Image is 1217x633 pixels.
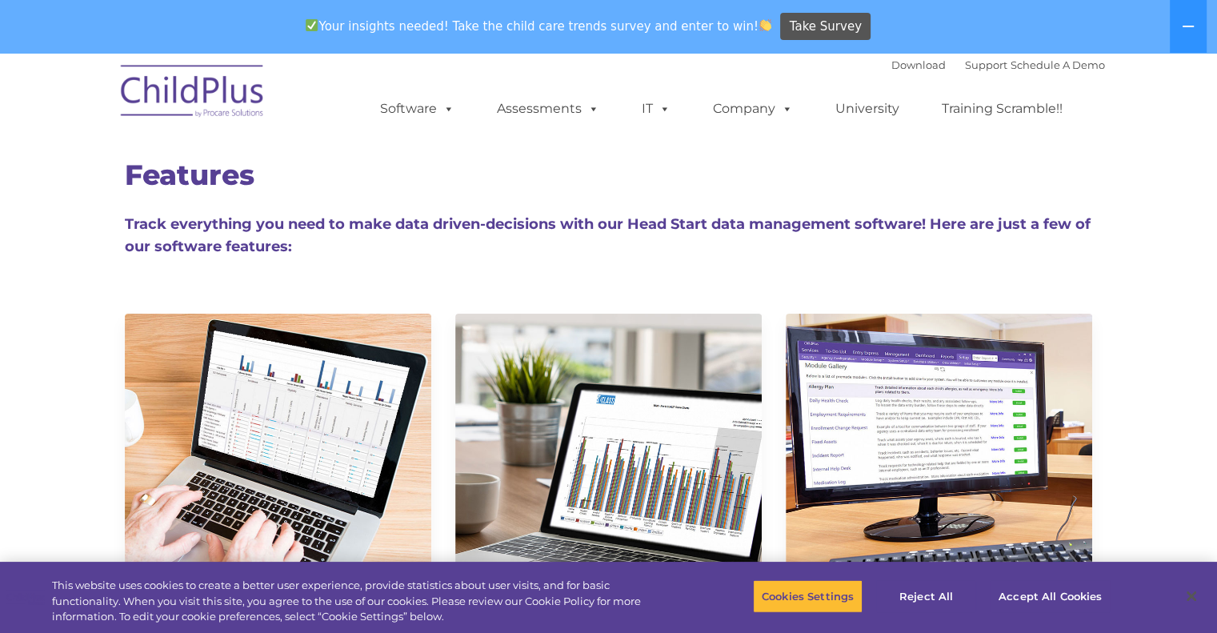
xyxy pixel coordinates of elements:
[753,579,863,613] button: Cookies Settings
[697,93,809,125] a: Company
[891,58,946,71] a: Download
[965,58,1007,71] a: Support
[113,54,273,134] img: ChildPlus by Procare Solutions
[819,93,915,125] a: University
[481,93,615,125] a: Assessments
[1174,579,1209,614] button: Close
[455,314,762,620] img: CLASS-750
[790,13,862,41] span: Take Survey
[626,93,687,125] a: IT
[759,19,771,31] img: 👏
[125,158,254,192] span: Features
[125,215,1091,255] span: Track everything you need to make data driven-decisions with our Head Start data management softw...
[125,314,431,620] img: Dash
[926,93,1079,125] a: Training Scramble!!
[780,13,871,41] a: Take Survey
[306,19,318,31] img: ✅
[891,58,1105,71] font: |
[299,10,779,42] span: Your insights needed! Take the child care trends survey and enter to win!
[52,578,670,625] div: This website uses cookies to create a better user experience, provide statistics about user visit...
[364,93,470,125] a: Software
[786,314,1092,620] img: ModuleDesigner750
[1011,58,1105,71] a: Schedule A Demo
[876,579,976,613] button: Reject All
[990,579,1111,613] button: Accept All Cookies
